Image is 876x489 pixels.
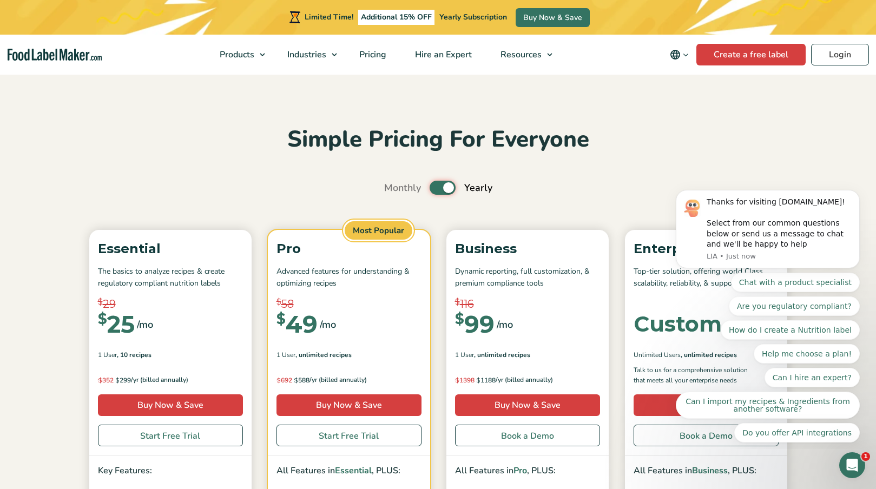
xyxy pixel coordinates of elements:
span: $ [98,312,107,326]
iframe: Intercom live chat [839,452,865,478]
span: /yr (billed annually) [309,375,367,386]
a: Industries [273,35,343,75]
a: Login [811,44,869,65]
span: Additional 15% OFF [358,10,434,25]
del: 352 [98,376,114,385]
a: Book a Demo [634,425,779,446]
span: 588 [276,375,309,386]
span: $ [276,312,286,326]
span: 1188 [455,375,496,386]
p: All Features in , PLUS: [634,464,779,478]
span: Most Popular [343,220,414,242]
label: Toggle [430,181,456,195]
span: 1 User [455,350,474,360]
span: 116 [460,296,474,312]
a: Food Label Maker homepage [8,49,102,61]
div: 49 [276,312,318,336]
a: Start Free Trial [276,425,421,446]
p: Business [455,239,600,259]
div: 99 [455,312,495,336]
a: Buy Now & Save [98,394,243,416]
a: Book a Demo [455,425,600,446]
a: Pricing [345,35,398,75]
p: Dynamic reporting, full customization, & premium compliance tools [455,266,600,290]
h2: Simple Pricing For Everyone [84,125,793,155]
p: Top-tier solution, offering world Class scalability, reliability, & support [634,266,779,290]
span: Monthly [384,181,421,195]
span: /mo [497,317,513,332]
del: 1398 [455,376,475,385]
a: Buy Now & Save [516,8,590,27]
span: $ [115,376,120,384]
p: The basics to analyze recipes & create regulatory compliant nutrition labels [98,266,243,290]
p: All Features in , PLUS: [276,464,421,478]
span: 29 [103,296,116,312]
span: Yearly [464,181,492,195]
a: Buy Now & Save [276,394,421,416]
span: Essential [335,465,372,477]
a: Products [206,35,271,75]
p: Essential [98,239,243,259]
p: Enterprise [634,239,779,259]
a: Hire an Expert [401,35,484,75]
span: 1 User [98,350,117,360]
span: , 10 Recipes [117,350,152,360]
p: Talk to us for a comprehensive solution that meets all your enterprise needs [634,365,758,386]
span: $ [98,296,103,308]
span: $ [476,376,480,384]
span: Products [216,49,255,61]
div: 25 [98,312,135,336]
span: 1 User [276,350,295,360]
a: Resources [486,35,558,75]
span: $ [455,296,460,308]
span: $ [276,296,281,308]
span: /yr (billed annually) [496,375,553,386]
span: /mo [137,317,153,332]
span: Resources [497,49,543,61]
a: Buy Now & Save [455,394,600,416]
a: Create a free label [696,44,806,65]
span: $ [455,312,464,326]
span: , Unlimited Recipes [295,350,352,360]
a: Start Free Trial [98,425,243,446]
span: Unlimited Users [634,350,681,360]
span: Pricing [356,49,387,61]
span: $ [455,376,459,384]
span: $ [98,376,102,384]
p: Key Features: [98,464,243,478]
del: 692 [276,376,292,385]
p: Pro [276,239,421,259]
div: Custom [634,313,722,335]
span: Yearly Subscription [439,12,507,22]
span: Pro [513,465,527,477]
span: $ [294,376,298,384]
span: Industries [284,49,327,61]
a: Get a Quote [634,394,779,416]
span: /yr (billed annually) [131,375,188,386]
p: All Features in , PLUS: [455,464,600,478]
span: $ [276,376,281,384]
span: /mo [320,317,336,332]
span: Hire an Expert [412,49,473,61]
button: Change language [662,44,696,65]
span: , Unlimited Recipes [474,350,530,360]
span: Limited Time! [305,12,353,22]
p: Advanced features for understanding & optimizing recipes [276,266,421,290]
span: 58 [281,296,294,312]
iframe: Intercom notifications message [660,180,876,449]
span: 299 [98,375,131,386]
span: 1 [861,452,870,461]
